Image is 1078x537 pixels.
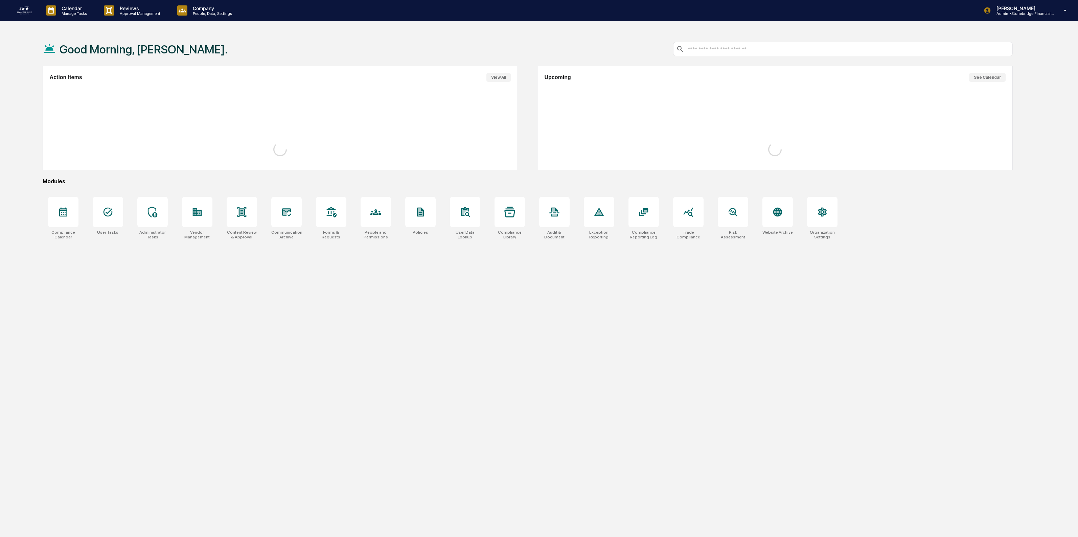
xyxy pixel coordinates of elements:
[673,230,704,239] div: Trade Compliance
[187,11,235,16] p: People, Data, Settings
[50,74,82,80] h2: Action Items
[413,230,428,235] div: Policies
[316,230,346,239] div: Forms & Requests
[486,73,511,82] button: View All
[969,73,1006,82] button: See Calendar
[807,230,838,239] div: Organization Settings
[97,230,118,235] div: User Tasks
[271,230,302,239] div: Communications Archive
[361,230,391,239] div: People and Permissions
[227,230,257,239] div: Content Review & Approval
[137,230,168,239] div: Administrator Tasks
[43,178,1013,185] div: Modules
[16,5,32,16] img: logo
[114,11,164,16] p: Approval Management
[718,230,748,239] div: Risk Assessment
[60,43,228,56] h1: Good Morning, [PERSON_NAME].
[450,230,480,239] div: User Data Lookup
[48,230,78,239] div: Compliance Calendar
[991,5,1054,11] p: [PERSON_NAME]
[539,230,570,239] div: Audit & Document Logs
[495,230,525,239] div: Compliance Library
[584,230,614,239] div: Exception Reporting
[762,230,793,235] div: Website Archive
[182,230,212,239] div: Vendor Management
[56,11,90,16] p: Manage Tasks
[544,74,571,80] h2: Upcoming
[187,5,235,11] p: Company
[628,230,659,239] div: Compliance Reporting Log
[56,5,90,11] p: Calendar
[991,11,1054,16] p: Admin • Stonebridge Financial Group
[114,5,164,11] p: Reviews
